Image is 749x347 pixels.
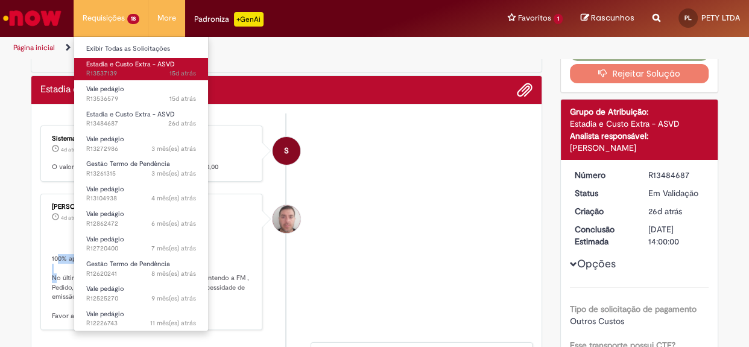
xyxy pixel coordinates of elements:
[517,82,533,98] button: Adicionar anexos
[86,244,196,253] span: R12720400
[151,294,196,303] time: 13/01/2025 13:40:07
[86,144,196,154] span: R13272986
[74,42,208,56] a: Exibir Todas as Solicitações
[151,219,196,228] time: 27/03/2025 16:18:07
[151,169,196,178] span: 3 mês(es) atrás
[61,214,80,221] span: 4d atrás
[74,308,208,330] a: Aberto R12226743 : Vale pedágio
[684,14,692,22] span: PL
[648,206,682,217] span: 26d atrás
[194,12,264,27] div: Padroniza
[86,94,196,104] span: R13536579
[61,146,80,153] time: 26/09/2025 22:21:34
[86,284,124,293] span: Vale pedágio
[150,319,196,328] span: 11 mês(es) atrás
[701,13,740,23] span: PETY LTDA
[581,13,634,24] a: Rascunhos
[83,12,125,24] span: Requisições
[74,233,208,255] a: Aberto R12720400 : Vale pedágio
[1,6,63,30] img: ServiceNow
[570,316,624,326] span: Outros Custos
[74,36,209,331] ul: Requisições
[151,169,196,178] time: 08/07/2025 12:11:00
[273,205,300,233] div: Luiz Carlos Barsotti Filho
[86,310,124,319] span: Vale pedágio
[52,135,253,142] div: Sistema
[591,12,634,24] span: Rascunhos
[570,304,697,314] b: Tipo de solicitação de pagamento
[74,183,208,205] a: Aberto R13104938 : Vale pedágio
[169,94,196,103] span: 15d atrás
[86,294,196,304] span: R12525270
[52,162,253,172] p: O valor aprovado para a sua solicitação foi R$ 1.800,00
[86,185,124,194] span: Vale pedágio
[151,194,196,203] span: 4 mês(es) atrás
[234,12,264,27] p: +GenAi
[74,208,208,230] a: Aberto R12862472 : Vale pedágio
[151,269,196,278] span: 8 mês(es) atrás
[86,269,196,279] span: R12620241
[74,108,208,130] a: Aberto R13484687 : Estadia e Custo Extra - ASVD
[61,214,80,221] time: 26/09/2025 22:21:33
[86,110,175,119] span: Estadia e Custo Extra - ASVD
[566,205,640,217] dt: Criação
[86,209,124,218] span: Vale pedágio
[151,144,196,153] span: 3 mês(es) atrás
[74,258,208,280] a: Aberto R12620241 : Gestão Termo de Pendência
[151,244,196,253] time: 24/02/2025 15:38:19
[86,235,124,244] span: Vale pedágio
[9,37,490,59] ul: Trilhas de página
[518,12,551,24] span: Favoritos
[74,83,208,105] a: Aberto R13536579 : Vale pedágio
[151,294,196,303] span: 9 mês(es) atrás
[570,142,709,154] div: [PERSON_NAME]
[648,223,704,247] div: [DATE] 14:00:00
[169,69,196,78] span: 15d atrás
[86,60,175,69] span: Estadia e Custo Extra - ASVD
[570,106,709,118] div: Grupo de Atribuição:
[52,237,253,321] p: 100% aprovado, adicionado a base de pagamentos No último dia do mês será enviado a conciliação co...
[169,94,196,103] time: 15/09/2025 15:42:16
[61,146,80,153] span: 4d atrás
[151,269,196,278] time: 07/02/2025 09:48:40
[86,169,196,179] span: R13261315
[86,135,124,144] span: Vale pedágio
[566,187,640,199] dt: Status
[273,137,300,165] div: System
[86,219,196,229] span: R12862472
[151,244,196,253] span: 7 mês(es) atrás
[52,203,253,211] div: [PERSON_NAME]
[566,169,640,181] dt: Número
[284,136,289,165] span: S
[74,133,208,155] a: Aberto R13272986 : Vale pedágio
[86,319,196,328] span: R12226743
[169,69,196,78] time: 15/09/2025 17:14:16
[74,158,208,180] a: Aberto R13261315 : Gestão Termo de Pendência
[86,259,170,269] span: Gestão Termo de Pendência
[151,219,196,228] span: 6 mês(es) atrás
[40,84,164,95] h2: Estadia e Custo Extra - ASVD Histórico de tíquete
[151,194,196,203] time: 28/05/2025 11:57:54
[648,205,704,217] div: 05/09/2025 12:39:19
[570,130,709,142] div: Analista responsável:
[168,119,196,128] span: 26d atrás
[13,43,55,53] a: Página inicial
[150,319,196,328] time: 05/11/2024 15:35:42
[127,14,139,24] span: 18
[566,223,640,247] dt: Conclusão Estimada
[86,69,196,78] span: R13537139
[151,144,196,153] time: 10/07/2025 10:50:11
[648,169,704,181] div: R13484687
[86,84,124,94] span: Vale pedágio
[648,187,704,199] div: Em Validação
[157,12,176,24] span: More
[554,14,563,24] span: 1
[74,58,208,80] a: Aberto R13537139 : Estadia e Custo Extra - ASVD
[86,119,196,129] span: R13484687
[74,282,208,305] a: Aberto R12525270 : Vale pedágio
[86,159,170,168] span: Gestão Termo de Pendência
[570,118,709,130] div: Estadia e Custo Extra - ASVD
[570,64,709,83] button: Rejeitar Solução
[86,194,196,203] span: R13104938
